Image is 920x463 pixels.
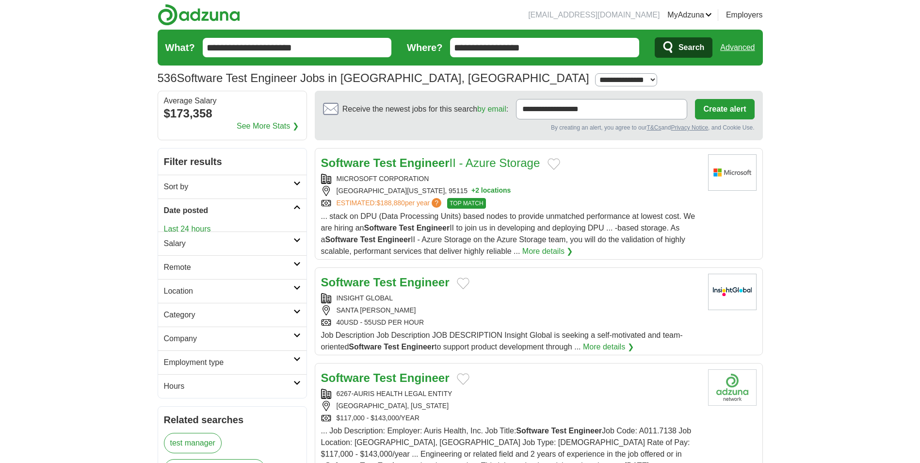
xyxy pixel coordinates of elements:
[399,224,414,232] strong: Test
[321,371,370,384] strong: Software
[321,276,450,289] a: Software Test Engineer
[321,413,700,423] div: $117,000 - $143,000/YEAR
[164,357,293,368] h2: Employment type
[400,156,450,169] strong: Engineer
[432,198,441,208] span: ?
[667,9,712,21] a: MyAdzuna
[325,235,358,244] strong: Software
[516,427,549,435] strong: Software
[164,333,293,345] h2: Company
[655,37,712,58] button: Search
[646,124,661,131] a: T&Cs
[417,224,450,232] strong: Engineer
[158,69,177,87] span: 536
[321,156,540,169] a: Software Test EngineerII - Azure Storage
[321,371,450,384] a: Software Test Engineer
[337,294,393,302] a: INSIGHT GLOBAL
[158,4,240,26] img: Adzuna logo
[164,309,293,321] h2: Category
[164,181,293,193] h2: Sort by
[373,371,397,384] strong: Test
[373,156,397,169] strong: Test
[237,120,299,132] a: See More Stats ❯
[164,380,293,392] h2: Hours
[708,274,757,310] img: Insight Global logo
[726,9,763,21] a: Employers
[158,198,307,222] a: Date posted
[164,285,293,297] h2: Location
[164,238,293,249] h2: Salary
[457,373,469,385] button: Add to favorite jobs
[337,175,429,182] a: MICROSOFT CORPORATION
[402,343,435,351] strong: Engineer
[164,97,301,105] div: Average Salary
[165,40,195,55] label: What?
[321,212,695,255] span: ... stack on DPU (Data Processing Units) based nodes to provide unmatched performance at lowest c...
[400,276,450,289] strong: Engineer
[158,279,307,303] a: Location
[321,401,700,411] div: [GEOGRAPHIC_DATA], [US_STATE]
[695,99,754,119] button: Create alert
[337,198,444,209] a: ESTIMATED:$188,880per year?
[378,235,411,244] strong: Engineer
[407,40,442,55] label: Where?
[158,231,307,255] a: Salary
[522,246,573,257] a: More details ❯
[548,158,560,170] button: Add to favorite jobs
[384,343,399,351] strong: Test
[158,255,307,279] a: Remote
[373,276,397,289] strong: Test
[321,156,370,169] strong: Software
[164,433,222,453] a: test manager
[671,124,708,131] a: Privacy Notice
[164,413,301,427] h2: Related searches
[158,303,307,327] a: Category
[349,343,382,351] strong: Software
[164,262,293,273] h2: Remote
[360,235,375,244] strong: Test
[708,369,757,406] img: Company logo
[569,427,602,435] strong: Engineer
[528,9,660,21] li: [EMAIL_ADDRESS][DOMAIN_NAME]
[164,105,301,122] div: $173,358
[158,327,307,350] a: Company
[321,389,700,399] div: 6267-AURIS HEALTH LEGAL ENTITY
[471,186,475,196] span: +
[551,427,566,435] strong: Test
[321,317,700,328] div: 40USD - 55USD PER HOUR
[708,154,757,191] img: Microsoft logo
[447,198,485,209] span: TOP MATCH
[323,123,755,132] div: By creating an alert, you agree to our and , and Cookie Use.
[164,205,293,216] h2: Date posted
[164,223,301,235] a: Last 24 hours
[477,105,506,113] a: by email
[720,38,755,57] a: Advanced
[342,103,508,115] span: Receive the newest jobs for this search :
[158,149,307,175] h2: Filter results
[158,374,307,398] a: Hours
[321,186,700,196] div: [GEOGRAPHIC_DATA][US_STATE], 95115
[158,350,307,374] a: Employment type
[321,276,370,289] strong: Software
[376,199,404,207] span: $188,880
[471,186,511,196] button: +2 locations
[583,341,634,353] a: More details ❯
[321,305,700,315] div: SANTA [PERSON_NAME]
[400,371,450,384] strong: Engineer
[321,331,683,351] span: Job Description Job Description JOB DESCRIPTION Insight Global is seeking a self-motivated and te...
[678,38,704,57] span: Search
[158,175,307,198] a: Sort by
[158,71,589,84] h1: Software Test Engineer Jobs in [GEOGRAPHIC_DATA], [GEOGRAPHIC_DATA]
[364,224,397,232] strong: Software
[457,278,469,289] button: Add to favorite jobs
